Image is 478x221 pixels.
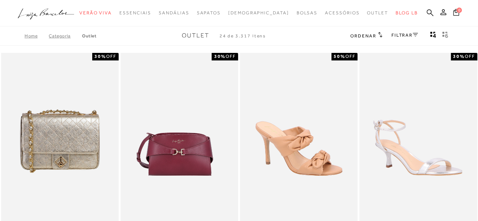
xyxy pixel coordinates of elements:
span: Essenciais [119,10,151,15]
span: Verão Viva [79,10,112,15]
span: BLOG LB [396,10,418,15]
span: Bolsas [296,10,317,15]
a: Categoria [49,33,82,39]
span: Sandálias [159,10,189,15]
span: Ordenar [350,33,376,39]
a: Home [25,33,49,39]
strong: 30% [94,54,106,59]
strong: 30% [214,54,226,59]
a: noSubCategoriesText [228,6,289,20]
span: Outlet [181,32,209,39]
span: [DEMOGRAPHIC_DATA] [228,10,289,15]
a: categoryNavScreenReaderText [119,6,151,20]
button: Mostrar 4 produtos por linha [428,31,438,41]
a: categoryNavScreenReaderText [296,6,317,20]
a: FILTRAR [391,32,418,38]
a: categoryNavScreenReaderText [367,6,388,20]
span: OFF [106,54,116,59]
a: categoryNavScreenReaderText [159,6,189,20]
a: categoryNavScreenReaderText [325,6,359,20]
button: 0 [451,8,461,19]
a: Outlet [82,33,97,39]
span: Sapatos [196,10,220,15]
span: OFF [345,54,355,59]
span: Outlet [367,10,388,15]
span: OFF [465,54,475,59]
strong: 50% [334,54,345,59]
strong: 30% [453,54,465,59]
a: categoryNavScreenReaderText [79,6,112,20]
span: 24 de 3.317 itens [219,33,266,39]
span: OFF [226,54,236,59]
button: gridText6Desc [440,31,450,41]
a: BLOG LB [396,6,418,20]
a: categoryNavScreenReaderText [196,6,220,20]
span: 0 [456,8,462,13]
span: Acessórios [325,10,359,15]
